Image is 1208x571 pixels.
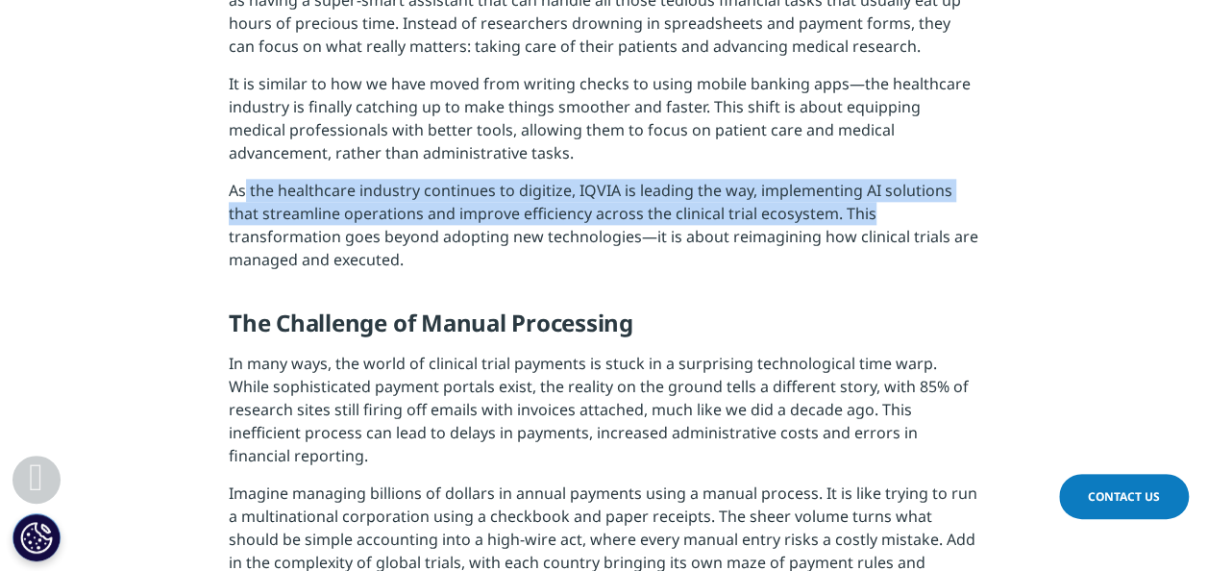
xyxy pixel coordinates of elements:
p: As the healthcare industry continues to digitize, IQVIA is leading the way, implementing AI solut... [229,179,979,285]
p: It is similar to how we have moved from writing checks to using mobile banking apps—the healthcar... [229,72,979,179]
button: Cookies Settings [12,513,61,561]
a: Contact Us [1059,474,1189,519]
p: In many ways, the world of clinical trial payments is stuck in a surprising technological time wa... [229,352,979,482]
span: Contact Us [1088,488,1160,505]
strong: The Challenge of Manual Processing [229,307,633,338]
